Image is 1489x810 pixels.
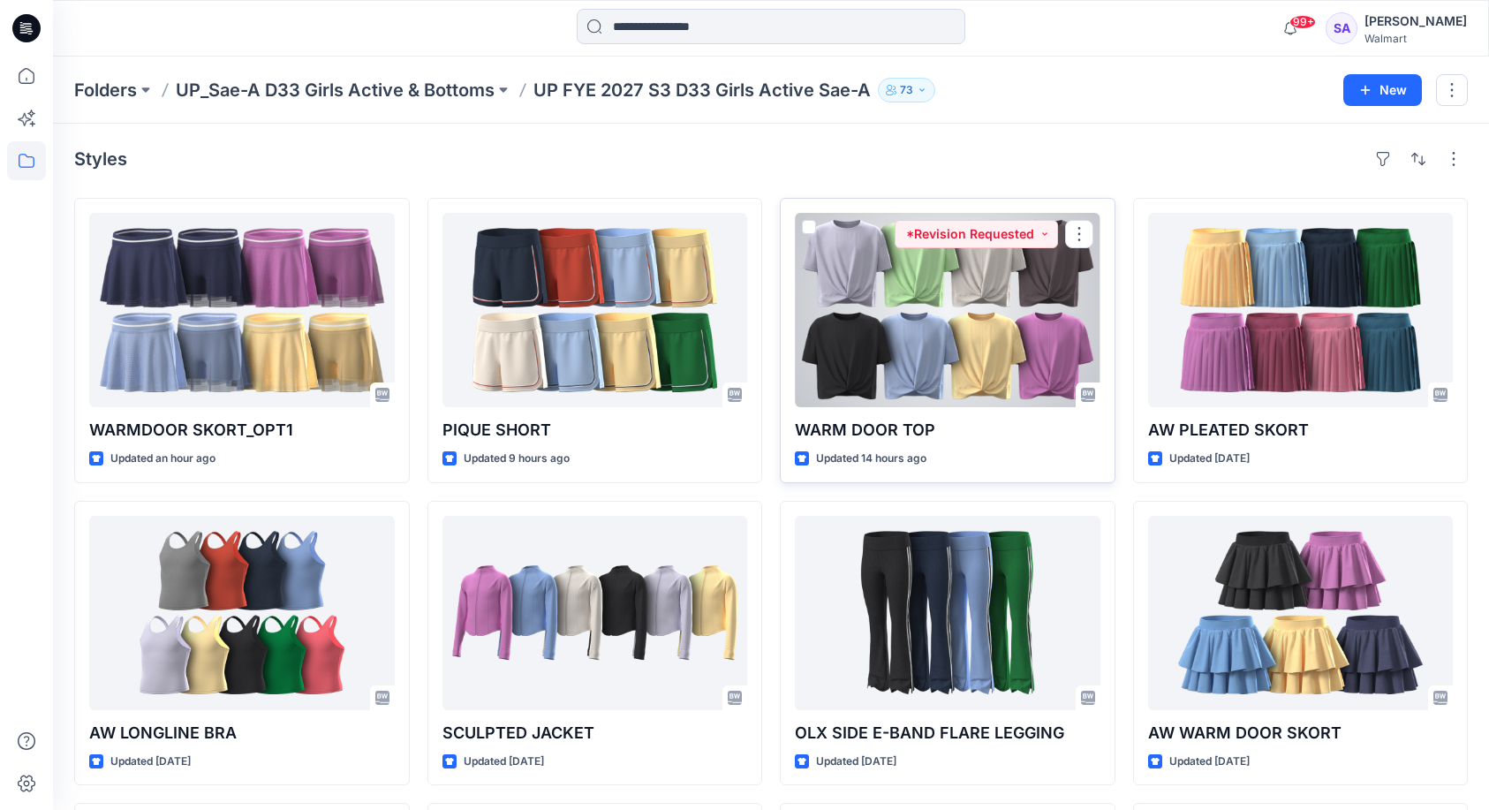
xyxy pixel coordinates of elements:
[1169,753,1250,771] p: Updated [DATE]
[816,450,926,468] p: Updated 14 hours ago
[900,80,913,100] p: 73
[176,78,495,102] a: UP_Sae-A D33 Girls Active & Bottoms
[1148,418,1454,443] p: AW PLEATED SKORT
[1343,74,1422,106] button: New
[795,721,1100,746] p: OLX SIDE E-BAND FLARE LEGGING
[795,418,1100,443] p: WARM DOOR TOP
[89,721,395,746] p: AW LONGLINE BRA
[1148,213,1454,407] a: AW PLEATED SKORT
[442,418,748,443] p: PIQUE SHORT
[1364,32,1467,45] div: Walmart
[110,753,191,771] p: Updated [DATE]
[1148,516,1454,710] a: AW WARM DOOR SKORT
[1148,721,1454,746] p: AW WARM DOOR SKORT
[464,753,544,771] p: Updated [DATE]
[89,516,395,710] a: AW LONGLINE BRA
[464,450,570,468] p: Updated 9 hours ago
[442,721,748,746] p: SCULPTED JACKET
[878,78,935,102] button: 73
[1169,450,1250,468] p: Updated [DATE]
[1364,11,1467,32] div: [PERSON_NAME]
[89,213,395,407] a: WARMDOOR SKORT_OPT1
[1289,15,1316,29] span: 99+
[442,213,748,407] a: PIQUE SHORT
[533,78,871,102] p: UP FYE 2027 S3 D33 Girls Active Sae-A
[89,418,395,443] p: WARMDOOR SKORT_OPT1
[816,753,896,771] p: Updated [DATE]
[74,148,127,170] h4: Styles
[74,78,137,102] a: Folders
[442,516,748,710] a: SCULPTED JACKET
[795,213,1100,407] a: WARM DOOR TOP
[1326,12,1357,44] div: SA
[110,450,215,468] p: Updated an hour ago
[795,516,1100,710] a: OLX SIDE E-BAND FLARE LEGGING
